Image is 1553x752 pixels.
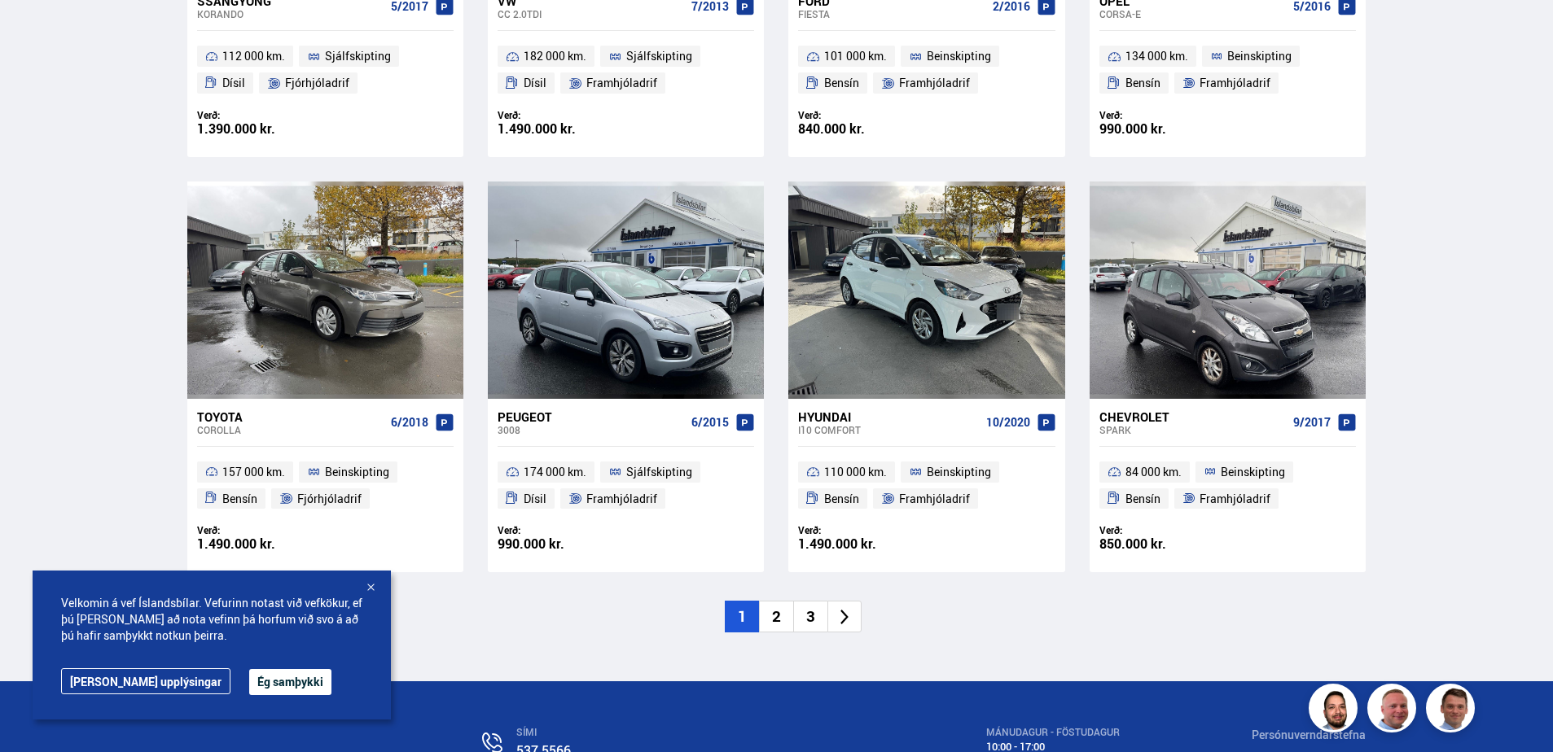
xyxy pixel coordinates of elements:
span: Beinskipting [1227,46,1292,66]
div: Corsa-e [1099,8,1287,20]
a: Toyota Corolla 6/2018 157 000 km. Beinskipting Bensín Fjórhjóladrif Verð: 1.490.000 kr. [187,399,463,573]
span: Dísil [524,489,546,509]
span: Sjálfskipting [626,46,692,66]
span: Velkomin á vef Íslandsbílar. Vefurinn notast við vefkökur, ef þú [PERSON_NAME] að nota vefinn þá ... [61,595,362,644]
span: 84 000 km. [1125,462,1182,482]
div: 990.000 kr. [498,537,626,551]
div: 850.000 kr. [1099,537,1228,551]
li: 3 [793,601,827,632]
div: Korando [197,8,384,20]
div: 1.390.000 kr. [197,122,326,136]
button: Opna LiveChat spjallviðmót [13,7,62,55]
span: 10/2020 [986,416,1030,429]
span: Bensín [1125,489,1160,509]
span: Beinskipting [927,462,991,482]
li: 2 [759,601,793,632]
span: Bensín [824,73,859,93]
div: 1.490.000 kr. [798,537,927,551]
a: [PERSON_NAME] upplýsingar [61,668,230,694]
div: 840.000 kr. [798,122,927,136]
span: Sjálfskipting [626,462,692,482]
div: Chevrolet [1099,409,1287,424]
div: Verð: [498,524,626,536]
span: Bensín [1125,73,1160,93]
div: Verð: [197,524,326,536]
div: CC 2.0TDI [498,8,685,20]
span: Dísil [222,73,245,93]
span: Bensín [824,489,859,509]
span: 134 000 km. [1125,46,1188,66]
div: SÍMI [516,727,853,738]
img: siFngHWaQ9KaOqBr.png [1370,686,1419,735]
img: FbJEzSuNWCJXmdc-.webp [1428,686,1477,735]
span: Fjórhjóladrif [285,73,349,93]
div: Verð: [798,524,927,536]
div: 1.490.000 kr. [197,537,326,551]
span: Bensín [222,489,257,509]
span: 6/2018 [391,416,428,429]
span: Framhjóladrif [899,489,970,509]
span: Beinskipting [1221,462,1285,482]
div: Fiesta [798,8,985,20]
span: Dísil [524,73,546,93]
div: Verð: [798,109,927,121]
div: Verð: [197,109,326,121]
span: 110 000 km. [824,462,887,482]
span: Beinskipting [325,462,389,482]
img: nhp88E3Fdnt1Opn2.png [1311,686,1360,735]
div: Hyundai [798,409,979,424]
span: 9/2017 [1293,416,1331,429]
div: i10 COMFORT [798,424,979,435]
span: 112 000 km. [222,46,285,66]
span: Framhjóladrif [586,73,657,93]
div: MÁNUDAGUR - FÖSTUDAGUR [986,727,1120,738]
button: Ég samþykki [249,669,331,695]
div: Verð: [1099,109,1228,121]
a: Hyundai i10 COMFORT 10/2020 110 000 km. Beinskipting Bensín Framhjóladrif Verð: 1.490.000 kr. [788,399,1064,573]
a: Chevrolet Spark 9/2017 84 000 km. Beinskipting Bensín Framhjóladrif Verð: 850.000 kr. [1090,399,1366,573]
div: 990.000 kr. [1099,122,1228,136]
span: 182 000 km. [524,46,586,66]
a: Persónuverndarstefna [1252,727,1366,742]
span: 157 000 km. [222,462,285,482]
li: 1 [725,601,759,632]
div: Corolla [197,424,384,435]
span: Fjórhjóladrif [297,489,362,509]
div: Verð: [498,109,626,121]
div: Spark [1099,424,1287,435]
span: Beinskipting [927,46,991,66]
div: Verð: [1099,524,1228,536]
div: 3008 [498,424,685,435]
span: Framhjóladrif [586,489,657,509]
span: 6/2015 [691,416,729,429]
span: Sjálfskipting [325,46,391,66]
span: 174 000 km. [524,462,586,482]
div: 1.490.000 kr. [498,122,626,136]
span: 101 000 km. [824,46,887,66]
span: Framhjóladrif [1200,73,1270,93]
div: Peugeot [498,409,685,424]
a: Peugeot 3008 6/2015 174 000 km. Sjálfskipting Dísil Framhjóladrif Verð: 990.000 kr. [488,399,764,573]
span: Framhjóladrif [1200,489,1270,509]
div: Toyota [197,409,384,424]
span: Framhjóladrif [899,73,970,93]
